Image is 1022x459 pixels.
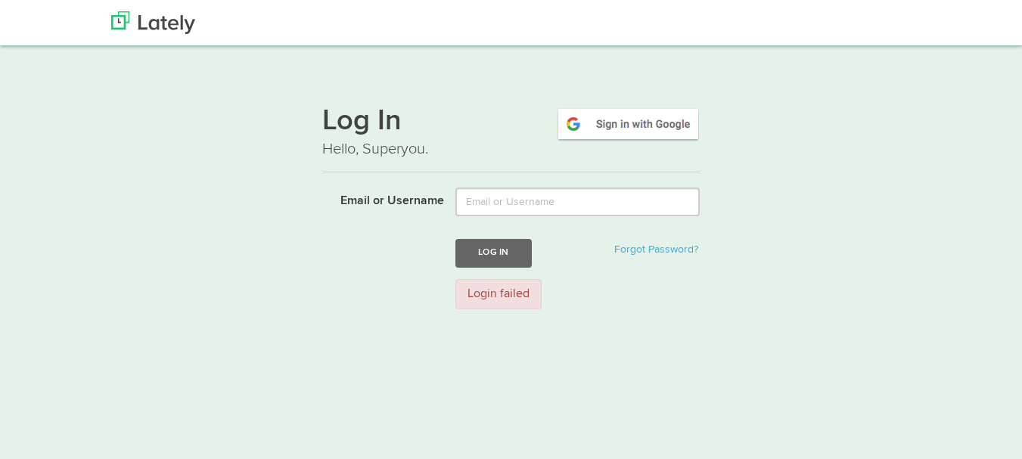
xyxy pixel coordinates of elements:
[111,11,195,34] img: Lately
[455,188,700,216] input: Email or Username
[455,239,531,267] button: Log In
[311,188,445,210] label: Email or Username
[455,279,542,310] div: Login failed
[322,138,700,160] p: Hello, Superyou.
[322,107,700,138] h1: Log In
[556,107,700,141] img: google-signin.png
[614,244,698,255] a: Forgot Password?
